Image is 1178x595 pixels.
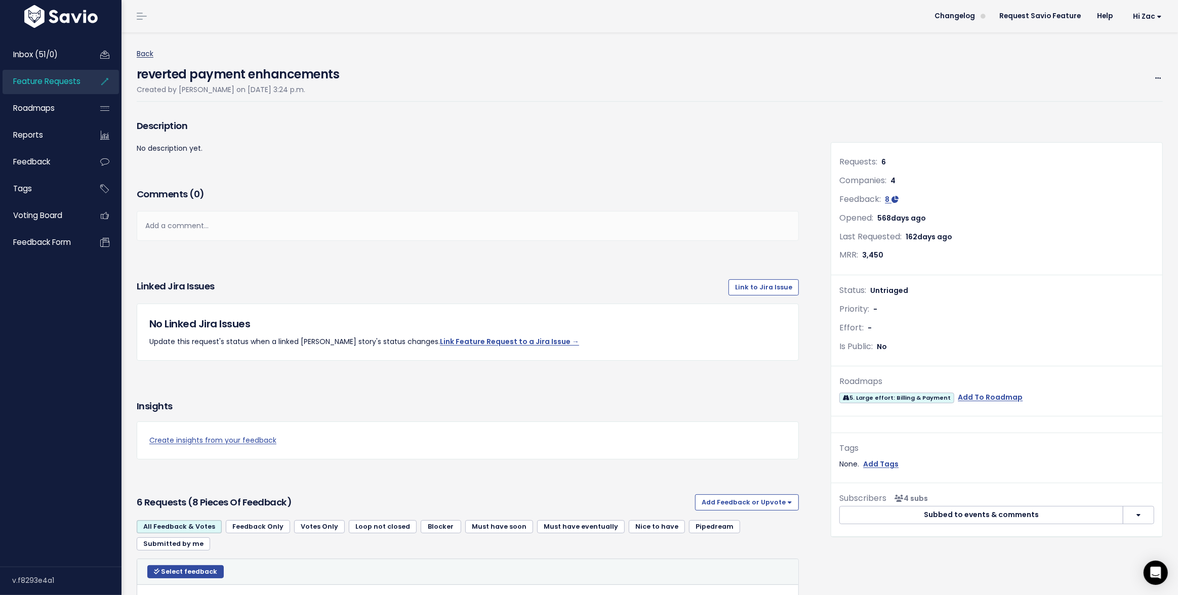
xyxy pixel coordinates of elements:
[13,76,80,87] span: Feature Requests
[3,70,84,93] a: Feature Requests
[161,567,217,576] span: Select feedback
[839,231,902,242] span: Last Requested:
[421,520,461,533] a: Blocker
[839,175,886,186] span: Companies:
[137,520,222,533] a: All Feedback & Votes
[906,232,952,242] span: 162
[12,567,121,593] div: v.f8293e4a1
[877,213,926,223] span: 568
[863,458,899,471] a: Add Tags
[839,374,1154,389] div: Roadmaps
[839,212,873,224] span: Opened:
[13,210,62,221] span: Voting Board
[137,142,799,155] p: No description yet.
[839,492,886,504] span: Subscribers
[137,495,691,509] h3: 6 Requests (8 pieces of Feedback)
[890,176,896,186] span: 4
[885,194,899,204] a: 8
[728,279,799,295] a: Link to Jira Issue
[22,5,100,28] img: logo-white.9d6f32f41409.svg
[194,188,200,200] span: 0
[885,194,889,204] span: 8
[917,232,952,242] span: days ago
[839,441,1154,456] div: Tags
[149,316,786,331] h5: No Linked Jira Issues
[137,279,215,295] h3: Linked Jira issues
[870,285,908,295] span: Untriaged
[137,211,799,241] div: Add a comment...
[839,341,873,352] span: Is Public:
[13,156,50,167] span: Feedback
[839,303,869,315] span: Priority:
[440,336,579,347] a: Link Feature Request to a Jira Issue →
[629,520,685,533] a: Nice to have
[839,391,954,404] a: 5. Large effort: Billing & Payment
[137,60,340,83] h4: reverted payment enhancements
[149,335,786,348] p: Update this request's status when a linked [PERSON_NAME] story's status changes.
[868,323,872,333] span: -
[13,103,55,113] span: Roadmaps
[13,183,32,194] span: Tags
[349,520,417,533] a: Loop not closed
[881,157,886,167] span: 6
[862,250,883,260] span: 3,450
[3,204,84,227] a: Voting Board
[137,399,173,413] h3: Insights
[13,130,43,140] span: Reports
[226,520,290,533] a: Feedback Only
[3,97,84,120] a: Roadmaps
[839,284,866,296] span: Status:
[1133,13,1162,20] span: Hi Zac
[890,493,928,503] span: <p><strong>Subscribers</strong><br><br> - Kris Casalla<br> - jose caselles<br> - Giriraj Bhojak<b...
[3,43,84,66] a: Inbox (51/0)
[839,458,1154,471] div: None.
[689,520,740,533] a: Pipedream
[147,565,224,578] button: Select feedback
[294,520,345,533] a: Votes Only
[137,84,305,95] span: Created by [PERSON_NAME] on [DATE] 3:24 p.m.
[3,231,84,254] a: Feedback form
[3,150,84,174] a: Feedback
[537,520,625,533] a: Must have eventually
[891,213,926,223] span: days ago
[991,9,1089,24] a: Request Savio Feature
[839,393,954,403] span: 5. Large effort: Billing & Payment
[839,506,1123,524] button: Subbed to events & comments
[13,237,71,247] span: Feedback form
[3,123,84,147] a: Reports
[137,187,799,201] h3: Comments ( )
[695,494,799,511] button: Add Feedback or Upvote
[839,322,864,333] span: Effort:
[877,342,887,352] span: No
[1089,9,1121,24] a: Help
[1144,561,1168,585] div: Open Intercom Messenger
[137,119,799,133] h3: Description
[873,304,877,314] span: -
[839,193,881,205] span: Feedback:
[465,520,533,533] a: Must have soon
[958,391,1023,404] a: Add To Roadmap
[149,434,786,447] a: Create insights from your feedback
[935,13,975,20] span: Changelog
[839,156,877,167] span: Requests:
[137,49,153,59] a: Back
[1121,9,1170,24] a: Hi Zac
[137,537,210,550] a: Submitted by me
[13,49,58,60] span: Inbox (51/0)
[839,249,858,261] span: MRR:
[3,177,84,200] a: Tags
